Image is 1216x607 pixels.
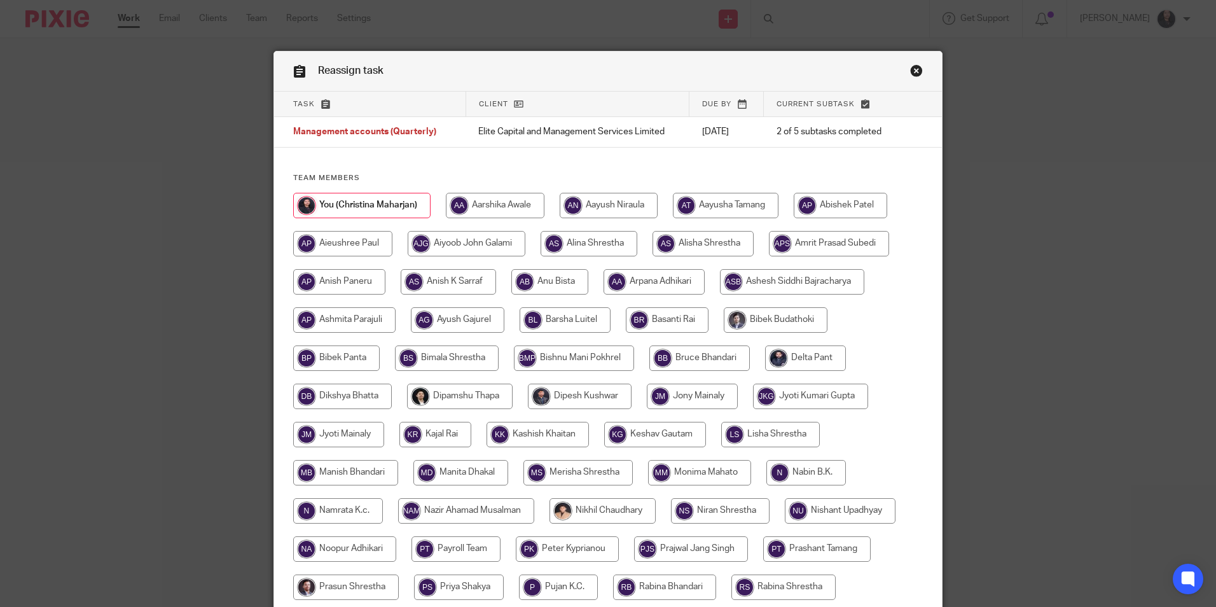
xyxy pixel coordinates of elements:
[293,101,315,108] span: Task
[478,125,677,138] p: Elite Capital and Management Services Limited
[318,66,383,76] span: Reassign task
[910,64,923,81] a: Close this dialog window
[777,101,855,108] span: Current subtask
[702,101,731,108] span: Due by
[702,125,751,138] p: [DATE]
[293,128,436,137] span: Management accounts (Quarterly)
[293,173,923,183] h4: Team members
[479,101,508,108] span: Client
[764,117,901,148] td: 2 of 5 subtasks completed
